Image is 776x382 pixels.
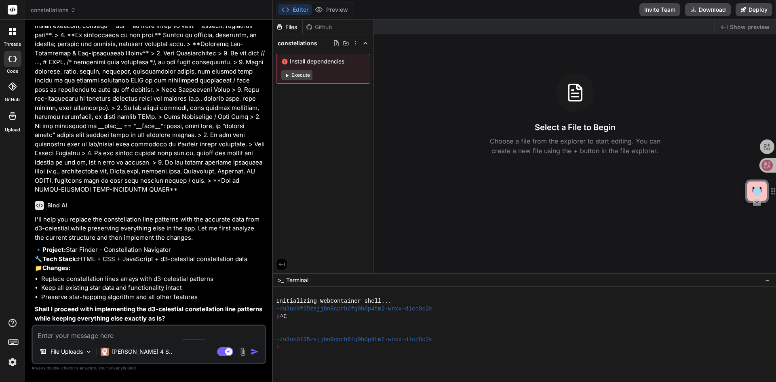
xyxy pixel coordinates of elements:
img: Claude 4 Sonnet [101,348,109,356]
div: Github [303,23,336,31]
label: Upload [5,127,20,133]
button: Execute [281,70,312,80]
img: settings [6,355,19,369]
span: − [765,276,770,284]
span: privacy [108,365,123,370]
button: Preview [312,4,351,15]
p: Choose a file from the explorer to start editing. You can create a new file using the + button in... [485,136,666,156]
p: File Uploads [51,348,83,356]
label: GitHub [5,96,20,103]
span: Terminal [286,276,308,284]
img: icon [251,348,259,356]
span: ^C [280,313,287,321]
img: attachment [238,347,247,357]
span: ~/u3uk0f35zsjjbn9cprh6fq9h0p4tm2-wnxx-dlcc8c2k [276,336,432,344]
span: Install dependencies [281,57,365,65]
span: ❯ [276,344,280,351]
strong: Tech Stack: [42,255,78,263]
button: − [763,274,771,287]
button: Invite Team [639,3,680,16]
span: >_ [278,276,284,284]
img: Pick Models [85,348,92,355]
button: Download [685,3,731,16]
li: Preserve star-hopping algorithm and all other features [41,293,265,302]
h6: Bind AI [47,201,67,209]
button: Editor [278,4,312,15]
span: Initializing WebContainer shell... [276,298,392,305]
li: Replace constellation lines arrays with d3-celestial patterns [41,274,265,284]
p: [PERSON_NAME] 4 S.. [112,348,172,356]
strong: Project: [42,246,66,253]
span: ❯ [276,313,280,321]
strong: Shall I proceed with implementing the d3-celestial constellation line patterns while keeping ever... [35,305,264,322]
label: code [7,68,18,75]
button: Deploy [736,3,772,16]
p: Always double-check its answers. Your in Bind [32,364,266,372]
span: Show preview [730,23,770,31]
span: constellations [31,6,76,14]
li: Keep all existing star data and functionality intact [41,283,265,293]
span: ~/u3uk0f35zsjjbn9cprh6fq9h0p4tm2-wnxx-dlcc8c2k [276,305,432,313]
label: threads [4,41,21,48]
span: constellations [278,39,317,47]
div: Files [273,23,302,31]
p: 🔹 Star Finder - Constellation Navigator 🔧 HTML + CSS + JavaScript + d3-celestial constellation da... [35,245,265,273]
strong: Changes: [42,264,70,272]
p: I'll help you replace the constellation line patterns with the accurate data from d3-celestial wh... [35,215,265,243]
h3: Select a File to Begin [535,122,616,133]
